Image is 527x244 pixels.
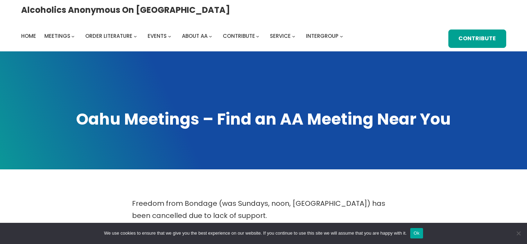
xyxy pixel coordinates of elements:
a: Service [270,31,291,41]
button: About AA submenu [209,35,212,38]
a: Contribute [223,31,255,41]
a: Home [21,31,36,41]
button: Meetings submenu [71,35,74,38]
span: About AA [182,32,208,40]
a: Alcoholics Anonymous on [GEOGRAPHIC_DATA] [21,2,230,17]
span: Order Literature [85,32,132,40]
button: Intergroup submenu [340,35,343,38]
button: Order Literature submenu [134,35,137,38]
span: Contribute [223,32,255,40]
span: Meetings [44,32,70,40]
h1: Oahu Meetings – Find an AA Meeting Near You [21,108,506,130]
span: Events [148,32,167,40]
a: About AA [182,31,208,41]
span: Home [21,32,36,40]
button: Contribute submenu [256,35,259,38]
p: Freedom from Bondage (was Sundays, noon, [GEOGRAPHIC_DATA]) has been cancelled due to lack of sup... [132,197,395,222]
span: No [515,230,522,237]
span: Intergroup [306,32,339,40]
a: Contribute [448,30,506,48]
button: Events submenu [168,35,171,38]
a: Intergroup [306,31,339,41]
span: We use cookies to ensure that we give you the best experience on our website. If you continue to ... [104,230,406,237]
a: Events [148,31,167,41]
button: Ok [410,228,423,238]
span: Service [270,32,291,40]
nav: Intergroup [21,31,345,41]
a: Meetings [44,31,70,41]
button: Service submenu [292,35,295,38]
